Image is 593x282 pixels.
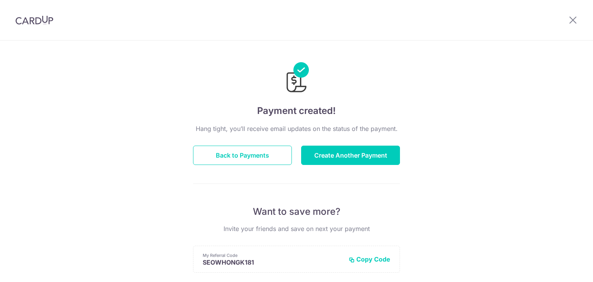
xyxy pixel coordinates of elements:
p: Hang tight, you’ll receive email updates on the status of the payment. [193,124,400,133]
button: Back to Payments [193,146,292,165]
p: My Referral Code [203,252,342,258]
p: SEOWHONGK181 [203,258,342,266]
h4: Payment created! [193,104,400,118]
iframe: Opens a widget where you can find more information [544,259,585,278]
p: Want to save more? [193,206,400,218]
img: Payments [284,62,309,95]
img: CardUp [15,15,53,25]
button: Create Another Payment [301,146,400,165]
button: Copy Code [349,255,390,263]
p: Invite your friends and save on next your payment [193,224,400,233]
